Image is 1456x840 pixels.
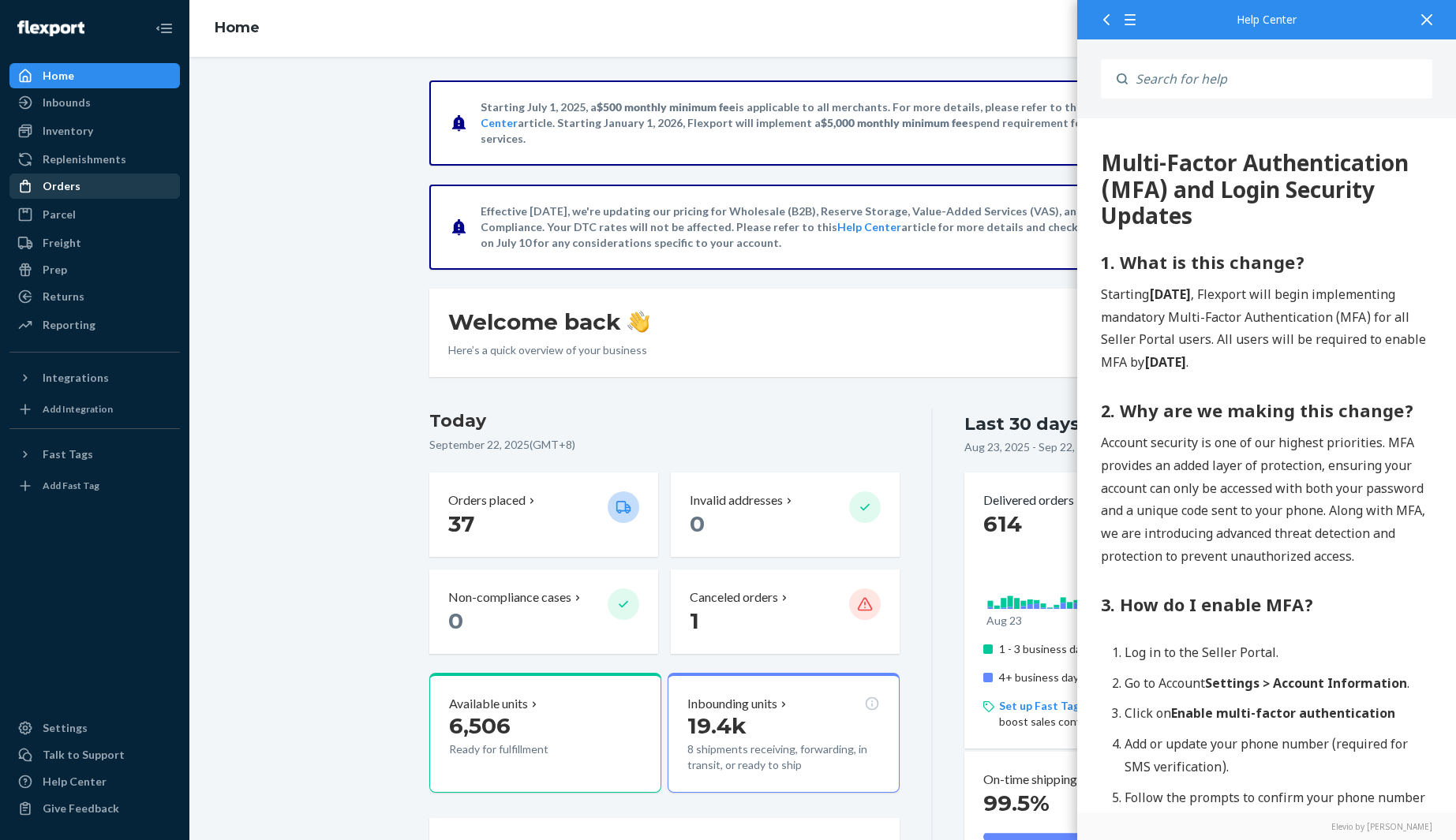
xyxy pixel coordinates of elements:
h1: Welcome back [448,308,649,336]
strong: 3. How do I enable MFA? [24,474,236,498]
div: 993 Multi-Factor Authentication (MFA) and Login Security Updates [24,32,355,111]
div: Prep [43,262,67,278]
button: Non-compliance cases 0 [429,569,658,654]
ol: breadcrumbs [202,6,272,51]
div: Inventory [43,123,93,139]
p: Available units [449,695,528,713]
button: Invalid addresses 0 [671,472,900,557]
li: Log in to the Seller Portal. [47,523,355,546]
p: Starting July 1, 2025, a is applicable to all merchants. For more details, please refer to this a... [481,99,1163,147]
p: Non-compliance cases [448,588,571,607]
div: Help Center [43,774,107,790]
h3: Today [429,409,900,434]
button: Orders placed 37 [429,472,658,557]
a: Talk to Support [9,742,180,767]
strong: 2. Why are we making this change? [24,280,336,304]
a: Add Integration [9,397,180,422]
a: Help Center [837,220,901,233]
div: Orders [43,178,80,194]
span: $5,000 monthly minimum fee [821,116,968,129]
strong: [DATE] [67,235,109,252]
p: 1 - 3 business days [999,641,1155,657]
div: Reporting [43,317,95,333]
p: Ready for fulfillment [449,741,595,757]
a: Home [215,19,260,36]
div: Home [43,68,74,84]
p: Effective [DATE], we're updating our pricing for Wholesale (B2B), Reserve Storage, Value-Added Se... [481,203,1163,251]
p: on Shopify to boost sales conversion by up to 25%. [999,698,1197,730]
a: Settings [9,715,180,741]
span: 6,506 [449,712,511,739]
p: Account security is one of our highest priorities. MFA provides an added layer of protection, ens... [24,313,355,450]
img: Flexport logo [17,21,84,36]
p: Starting , Flexport will begin implementing mandatory Multi-Factor Authentication (MFA) for all S... [24,165,355,256]
input: Search [1128,59,1432,99]
span: 37 [448,510,474,537]
div: Give Feedback [43,801,119,816]
span: $500 monthly minimum fee [597,100,735,114]
strong: [DATE] [72,167,114,185]
div: Settings [43,720,88,736]
a: Add Fast Tag [9,473,180,498]
p: September 22, 2025 ( GMT+8 ) [429,437,900,453]
a: Home [9,63,180,88]
div: Returns [43,289,84,304]
strong: 1. What is this change? [24,132,227,155]
li: Add or update your phone number (required for SMS verification). [47,614,355,660]
a: Reporting [9,312,180,338]
a: Set up Fast Tag badges [999,699,1120,712]
span: 99.5% [983,790,1050,816]
div: Integrations [43,370,109,386]
a: Freight [9,230,180,256]
li: Follow the prompts to confirm your phone number and enable MFA. [47,668,355,714]
div: Help Center [1101,14,1432,25]
p: Invalid addresses [690,491,783,510]
a: Inbounds [9,90,180,115]
div: Inbounds [43,95,91,110]
strong: Enable multi-factor authentication [94,586,318,603]
p: Here’s a quick overview of your business [448,342,649,358]
div: Fast Tags [43,446,93,462]
button: Give Feedback [9,796,180,821]
div: Freight [43,235,81,251]
span: 1 [690,607,699,634]
button: Fast Tags [9,442,180,467]
button: Canceled orders 1 [671,569,900,654]
p: On-time shipping [983,771,1077,789]
span: 614 [983,510,1022,537]
p: 8 shipments receiving, forwarding, in transit, or ready to ship [687,741,880,773]
div: Add Fast Tag [43,479,99,492]
button: Inbounding units19.4k8 shipments receiving, forwarding, in transit, or ready to ship [668,673,900,793]
a: Parcel [9,202,180,227]
button: Available units6,506Ready for fulfillment [429,673,661,793]
div: Parcel [43,207,76,222]
a: Elevio by [PERSON_NAME] [1101,821,1432,832]
li: Once MFA is enabled, you will receive a text code during each login for verification. [47,721,355,767]
span: 19.4k [687,712,747,739]
div: Talk to Support [43,747,125,763]
a: Orders [9,174,180,199]
a: Prep [9,257,180,282]
img: hand-wave emoji [627,311,649,333]
button: Delivered orders [983,491,1087,510]
button: Integrations [9,365,180,390]
strong: Settings > Account Information [128,556,330,573]
button: Close Navigation [148,13,180,44]
p: Canceled orders [690,588,778,607]
a: Help Center [9,769,180,794]
li: Go to Account . [47,554,355,577]
p: Aug 23 [986,613,1022,629]
li: Click on [47,584,355,607]
a: Returns [9,284,180,309]
a: Replenishments [9,147,180,172]
div: Last 30 days [964,412,1080,436]
p: Aug 23, 2025 - Sep 22, 2025 ( GMT+8 ) [964,439,1148,455]
p: 4+ business days [999,670,1155,685]
p: Inbounding units [687,695,777,713]
div: Replenishments [43,151,126,167]
div: Add Integration [43,402,113,416]
p: Orders placed [448,491,526,510]
span: 0 [690,510,705,537]
a: Inventory [9,118,180,144]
